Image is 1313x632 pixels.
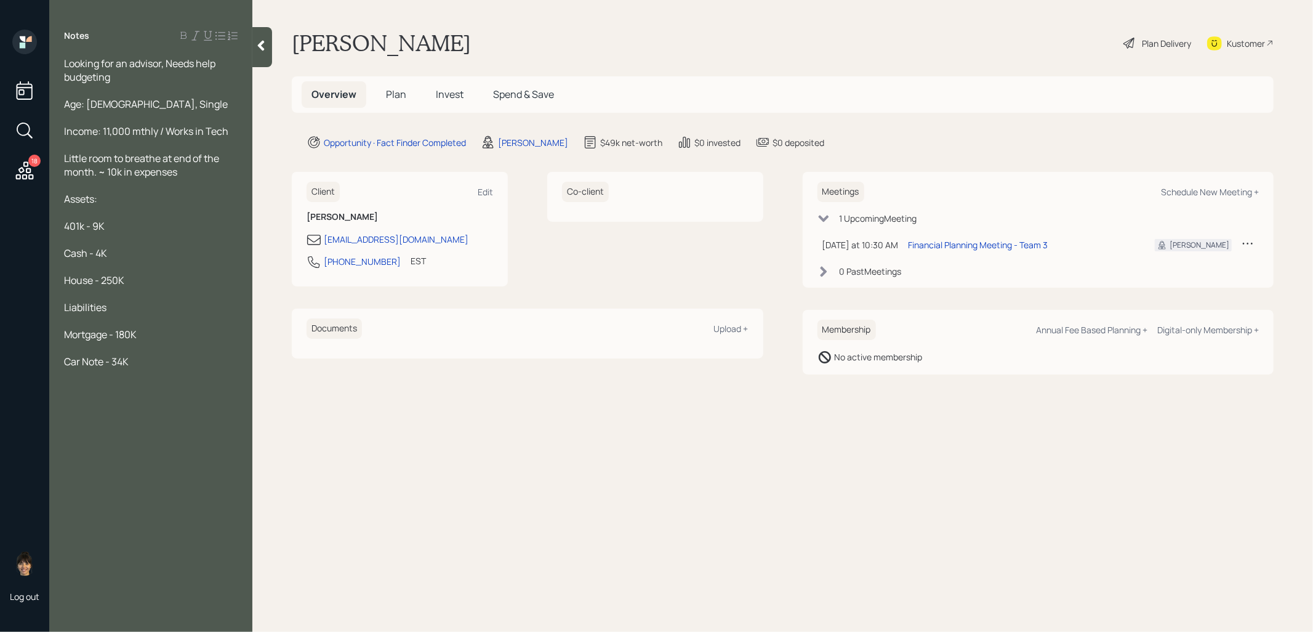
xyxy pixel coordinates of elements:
[1142,37,1191,50] div: Plan Delivery
[324,233,468,246] div: [EMAIL_ADDRESS][DOMAIN_NAME]
[64,355,129,368] span: Car Note - 34K
[64,328,137,341] span: Mortgage - 180K
[773,136,824,149] div: $0 deposited
[64,57,217,84] span: Looking for an advisor, Needs help budgeting
[840,212,917,225] div: 1 Upcoming Meeting
[1170,240,1229,251] div: [PERSON_NAME]
[307,318,362,339] h6: Documents
[817,320,876,340] h6: Membership
[835,350,923,363] div: No active membership
[64,246,107,260] span: Cash - 4K
[292,30,471,57] h1: [PERSON_NAME]
[386,87,406,101] span: Plan
[493,87,554,101] span: Spend & Save
[1227,37,1265,50] div: Kustomer
[28,155,41,167] div: 18
[10,591,39,602] div: Log out
[600,136,662,149] div: $49k net-worth
[324,136,466,149] div: Opportunity · Fact Finder Completed
[307,182,340,202] h6: Client
[64,152,221,179] span: Little room to breathe at end of the month. ~ 10k in expenses
[64,219,105,233] span: 401k - 9K
[909,238,1048,251] div: Financial Planning Meeting - Team 3
[12,551,37,576] img: treva-nostdahl-headshot.png
[64,30,89,42] label: Notes
[64,97,228,111] span: Age: [DEMOGRAPHIC_DATA], Single
[478,186,493,198] div: Edit
[436,87,464,101] span: Invest
[64,192,97,206] span: Assets:
[64,273,124,287] span: House - 250K
[324,255,401,268] div: [PHONE_NUMBER]
[498,136,568,149] div: [PERSON_NAME]
[1161,186,1259,198] div: Schedule New Meeting +
[840,265,902,278] div: 0 Past Meeting s
[411,254,426,267] div: EST
[64,301,106,314] span: Liabilities
[1036,324,1147,336] div: Annual Fee Based Planning +
[714,323,749,334] div: Upload +
[1157,324,1259,336] div: Digital-only Membership +
[817,182,864,202] h6: Meetings
[822,238,899,251] div: [DATE] at 10:30 AM
[311,87,356,101] span: Overview
[562,182,609,202] h6: Co-client
[64,124,228,138] span: Income: 11,000 mthly / Works in Tech
[307,212,493,222] h6: [PERSON_NAME]
[694,136,741,149] div: $0 invested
